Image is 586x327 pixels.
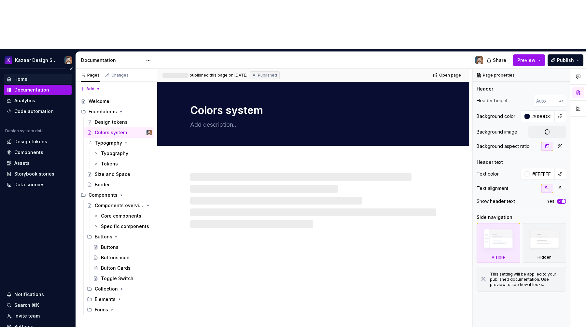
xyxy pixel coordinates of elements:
div: Forms [84,305,154,315]
a: Open page [431,71,464,80]
div: Components overview [95,202,144,209]
button: Notifications [4,289,72,300]
span: Open page [439,73,461,78]
a: Analytics [4,95,72,106]
div: Buttons icon [101,254,130,261]
div: Background image [477,129,517,135]
div: Welcome! [89,98,111,105]
div: Home [14,76,27,82]
div: Tokens [101,161,118,167]
div: Side navigation [477,214,512,220]
div: Core components [101,213,141,219]
p: px [559,98,564,103]
a: Home [4,74,72,84]
div: Size and Space [95,171,130,178]
div: Components [78,190,154,200]
button: Publish [548,54,583,66]
div: Text color [477,171,499,177]
div: Visible [477,223,520,263]
div: Buttons [95,234,112,240]
div: Code automation [14,108,54,115]
a: Toggle Switch [91,273,154,284]
div: Header height [477,97,508,104]
div: Assets [14,160,30,166]
div: Visible [492,255,505,260]
div: Background aspect ratio [477,143,530,149]
div: Forms [95,306,108,313]
a: Typography [91,148,154,159]
button: Collapse sidebar [66,64,76,73]
div: Documentation [81,57,143,64]
a: Buttons icon [91,252,154,263]
div: Pages [81,73,100,78]
input: Auto [534,95,559,107]
a: Buttons [91,242,154,252]
div: Buttons [101,244,119,250]
a: Assets [4,158,72,168]
div: Buttons [84,232,154,242]
div: Text alignment [477,185,508,192]
a: Data sources [4,179,72,190]
button: Share [483,54,510,66]
div: Components [14,149,43,156]
div: Show header text [477,198,515,205]
div: Kazaar Design System [15,57,57,64]
span: Preview [517,57,536,64]
div: Foundations [78,107,154,117]
div: Foundations [89,108,117,115]
button: Search ⌘K [4,300,72,310]
div: Storybook stories [14,171,54,177]
div: Invite team [14,313,40,319]
div: Elements [95,296,116,303]
a: Size and Space [84,169,154,179]
div: Background color [477,113,515,120]
img: Frederic [146,130,152,135]
div: published this page on [DATE] [189,73,247,78]
div: Components [89,192,118,198]
textarea: Colors system [189,103,435,118]
a: Components overview [84,200,154,211]
a: Invite team [4,311,72,321]
div: Notifications [14,291,44,298]
a: Colors systemFrederic [84,127,154,138]
a: Border [84,179,154,190]
button: Kazaar Design SystemFrederic [1,53,74,67]
a: Core components [91,211,154,221]
div: This setting will be applied to your published documentation. Use preview to see how it looks. [490,272,562,287]
div: Elements [84,294,154,305]
div: Data sources [14,181,45,188]
span: Published [258,73,277,78]
a: Typography [84,138,154,148]
div: Analytics [14,97,35,104]
a: Specific components [91,221,154,232]
a: Components [4,147,72,158]
button: Add [78,84,103,93]
a: Design tokens [84,117,154,127]
div: Typography [95,140,122,146]
a: Design tokens [4,136,72,147]
div: Colors system [95,129,127,136]
button: Preview [513,54,545,66]
img: 430d0a0e-ca13-4282-b224-6b37fab85464.png [5,56,12,64]
div: Hidden [537,255,551,260]
a: Button Cards [91,263,154,273]
div: Toggle Switch [101,275,133,282]
span: Add [86,86,94,92]
label: Yes [547,199,554,204]
span: Share [493,57,506,64]
div: Design tokens [95,119,128,125]
div: Border [95,181,110,188]
img: Frederic [64,56,72,64]
div: Collection [95,286,118,292]
input: Auto [530,110,555,122]
a: Code automation [4,106,72,117]
a: Documentation [4,85,72,95]
a: Storybook stories [4,169,72,179]
div: Header [477,86,493,92]
div: Specific components [101,223,149,230]
div: Design tokens [14,138,47,145]
div: Changes [111,73,129,78]
div: Design system data [5,128,44,134]
a: Tokens [91,159,154,169]
div: Typography [101,150,128,157]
